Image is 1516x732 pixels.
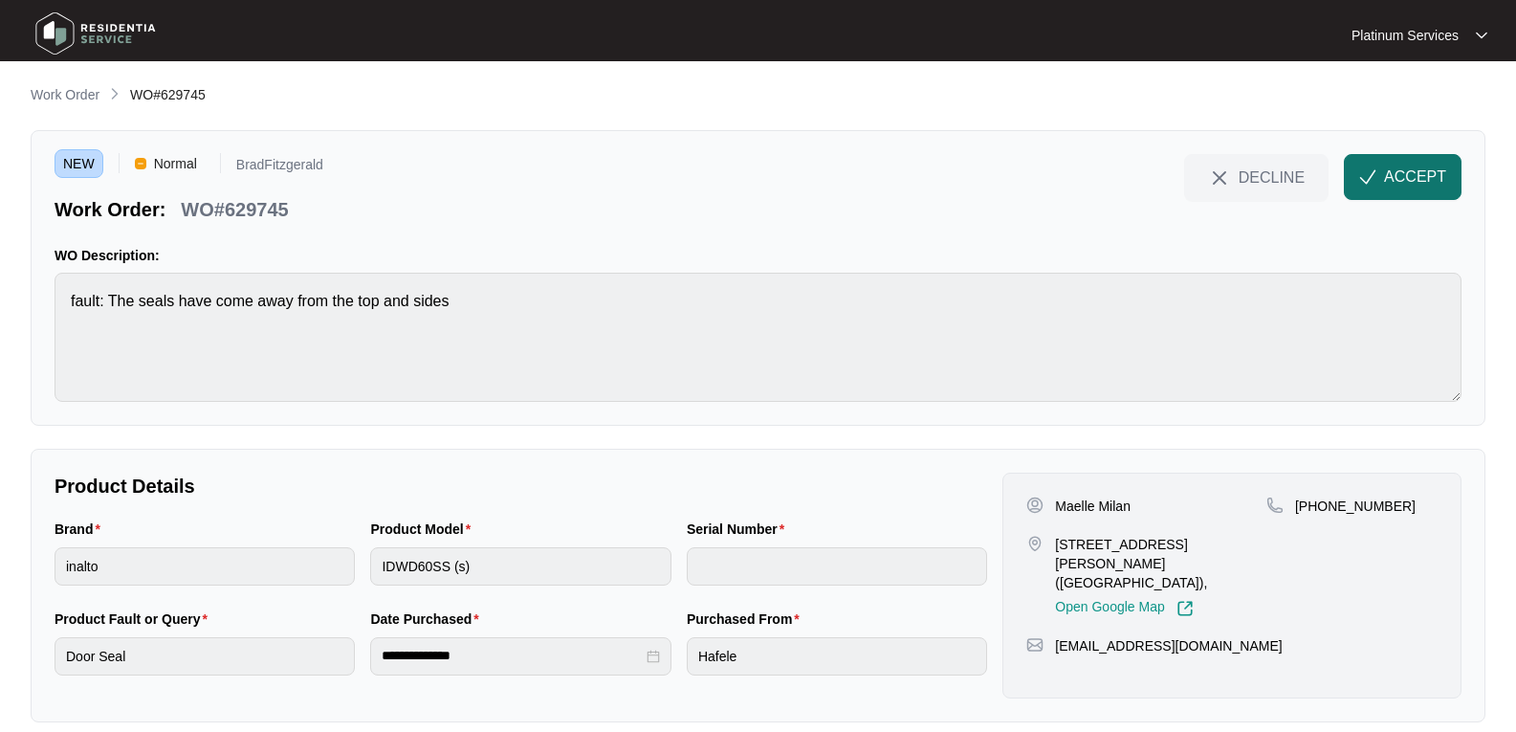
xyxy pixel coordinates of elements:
input: Product Fault or Query [55,637,355,676]
textarea: fault: The seals have come away from the top and sides [55,273,1461,402]
span: DECLINE [1239,166,1305,188]
label: Serial Number [687,520,792,539]
input: Date Purchased [382,646,642,666]
p: [PHONE_NUMBER] [1295,497,1416,516]
p: WO Description: [55,246,1461,265]
img: Vercel Logo [135,158,146,169]
img: chevron-right [107,86,122,101]
p: Maelle Milan [1055,497,1131,516]
p: BradFitzgerald [236,158,323,178]
span: WO#629745 [130,87,206,102]
label: Date Purchased [370,610,486,629]
p: WO#629745 [181,196,288,223]
button: check-IconACCEPT [1344,154,1461,200]
img: map-pin [1026,636,1044,654]
img: check-Icon [1359,168,1376,186]
p: Work Order [31,85,99,104]
p: Platinum Services [1351,26,1459,45]
label: Purchased From [687,610,807,629]
label: Product Model [370,520,478,539]
label: Product Fault or Query [55,610,215,629]
img: dropdown arrow [1476,31,1487,40]
img: residentia service logo [29,5,163,62]
span: NEW [55,149,103,178]
a: Work Order [27,85,103,106]
span: Normal [146,149,205,178]
input: Product Model [370,547,670,586]
img: Link-External [1176,600,1194,617]
p: Work Order: [55,196,165,223]
span: ACCEPT [1384,166,1446,189]
button: close-IconDECLINE [1184,154,1329,200]
img: user-pin [1026,497,1044,514]
label: Brand [55,520,108,539]
img: map-pin [1026,535,1044,552]
img: map-pin [1266,497,1284,514]
p: Product Details [55,473,987,499]
a: Open Google Map [1055,600,1193,617]
input: Brand [55,547,355,586]
img: close-Icon [1208,166,1231,189]
input: Purchased From [687,637,987,676]
p: [EMAIL_ADDRESS][DOMAIN_NAME] [1055,636,1282,655]
p: [STREET_ADDRESS][PERSON_NAME] ([GEOGRAPHIC_DATA]), [1055,535,1266,592]
input: Serial Number [687,547,987,586]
